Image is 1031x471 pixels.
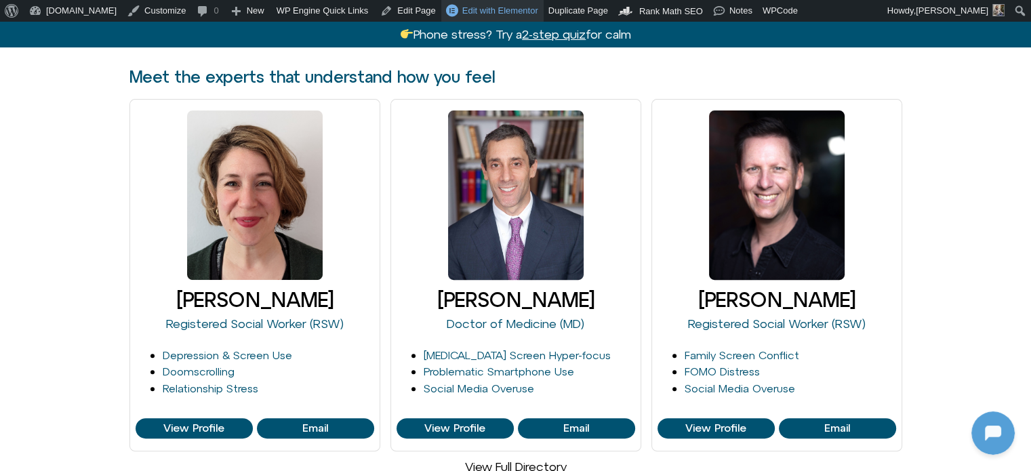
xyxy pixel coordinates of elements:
[424,382,534,394] a: Social Media Overuse
[163,382,258,394] a: Relationship Stress
[685,349,799,361] a: Family Screen Conflict
[397,418,514,438] a: View Profile of David Goldenberg
[916,5,988,16] span: [PERSON_NAME]
[136,418,253,438] a: View Profile of Jessie Kussin
[685,382,795,394] a: Social Media Overuse
[214,6,237,29] svg: Restart Conversation Button
[12,7,34,28] img: N5FCcHC.png
[232,348,254,369] svg: Voice Input Button
[176,288,333,311] a: [PERSON_NAME]
[447,316,584,331] a: Doctor of Medicine (MD)
[84,269,187,288] h1: [DOMAIN_NAME]
[563,422,589,434] span: Email
[23,352,210,365] textarea: Message Input
[108,201,163,255] img: N5FCcHC.png
[518,418,635,438] a: View Profile of David Goldenberg
[163,422,224,434] span: View Profile
[166,316,344,331] a: Registered Social Worker (RSW)
[302,422,328,434] span: Email
[163,365,235,377] a: Doomscrolling
[3,3,268,32] button: Expand Header Button
[400,27,632,41] a: Phone stress? Try a2-step quizfor calm
[437,288,594,311] a: [PERSON_NAME]
[779,418,896,438] a: View Profile of Larry Borins
[698,288,855,311] a: [PERSON_NAME]
[639,6,703,16] span: Rank Math SEO
[424,422,485,434] span: View Profile
[685,365,760,377] a: FOMO Distress
[163,349,292,361] a: Depression & Screen Use
[401,28,413,40] img: 👉
[424,365,574,377] a: Problematic Smartphone Use
[424,349,611,361] a: [MEDICAL_DATA] Screen Hyper-focus
[257,418,374,438] a: View Profile of Jessie Kussin
[462,5,538,16] span: Edit with Elementor
[824,422,850,434] span: Email
[971,411,1015,455] iframe: Botpress
[658,418,775,438] a: View Profile of Larry Borins
[688,316,866,331] a: Registered Social Worker (RSW)
[129,68,902,85] h3: Meet the experts that understand how you feel
[237,6,260,29] svg: Close Chatbot Button
[40,9,208,26] h2: [DOMAIN_NAME]
[522,27,586,41] u: 2-step quiz
[685,422,746,434] span: View Profile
